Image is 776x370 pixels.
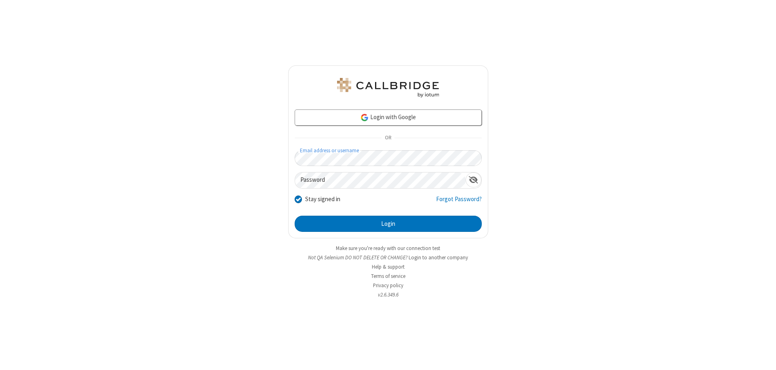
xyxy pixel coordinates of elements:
a: Make sure you're ready with our connection test [336,245,440,252]
img: QA Selenium DO NOT DELETE OR CHANGE [335,78,441,97]
img: google-icon.png [360,113,369,122]
a: Privacy policy [373,282,403,289]
span: OR [382,132,394,144]
a: Login with Google [295,109,482,126]
li: v2.6.349.6 [288,291,488,299]
input: Email address or username [295,150,482,166]
iframe: Chat [756,349,770,364]
a: Forgot Password? [436,195,482,210]
button: Login to another company [409,254,468,261]
div: Show password [466,172,481,187]
a: Terms of service [371,273,405,280]
a: Help & support [372,263,405,270]
button: Login [295,216,482,232]
li: Not QA Selenium DO NOT DELETE OR CHANGE? [288,254,488,261]
input: Password [295,172,466,188]
label: Stay signed in [305,195,340,204]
